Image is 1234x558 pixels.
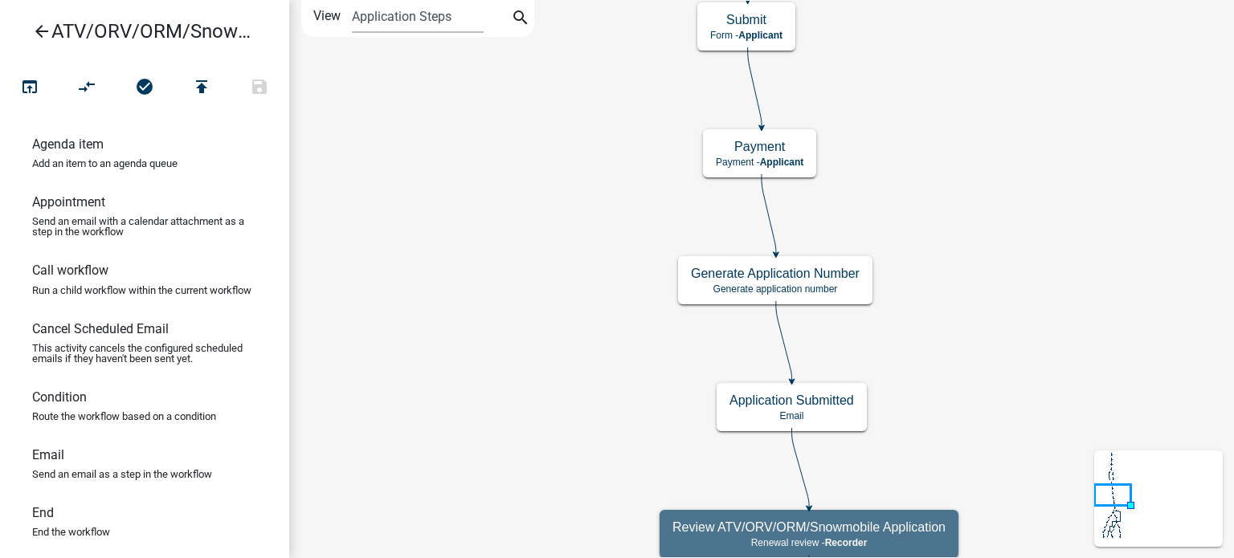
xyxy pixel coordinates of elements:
[1,71,288,109] div: Workflow actions
[710,12,782,27] h5: Submit
[729,393,854,408] h5: Application Submitted
[20,77,39,100] i: open_in_browser
[32,411,216,422] p: Route the workflow based on a condition
[250,77,269,100] i: save
[78,77,97,100] i: compare_arrows
[13,13,264,50] a: ATV/ORV/ORM/Snowmobile Renewal
[32,194,105,210] h6: Appointment
[760,157,804,168] span: Applicant
[116,71,174,105] button: No problems
[32,505,54,520] h6: End
[691,283,860,295] p: Generate application number
[32,216,257,237] p: Send an email with a calendar attachment as a step in the workflow
[672,537,946,548] p: Renewal review -
[32,343,257,364] p: This activity cancels the configured scheduled emails if they haven't been sent yet.
[231,71,288,105] button: Save
[32,158,178,169] p: Add an item to an agenda queue
[716,139,803,154] h5: Payment
[825,537,868,548] span: Recorder
[511,8,530,31] i: search
[32,389,87,405] h6: Condition
[32,22,51,44] i: arrow_back
[716,157,803,168] p: Payment -
[32,527,110,537] p: End the workflow
[738,30,782,41] span: Applicant
[32,263,108,278] h6: Call workflow
[32,285,251,295] p: Run a child workflow within the current workflow
[691,266,860,281] h5: Generate Application Number
[135,77,154,100] i: check_circle
[1,71,59,105] button: Test Workflow
[58,71,116,105] button: Auto Layout
[32,447,64,462] h6: Email
[192,77,211,100] i: publish
[173,71,231,105] button: Publish
[32,321,169,336] h6: Cancel Scheduled Email
[32,469,212,479] p: Send an email as a step in the workflow
[32,136,104,152] h6: Agenda item
[672,519,946,535] h5: Review ATV/ORV/ORM/Snowmobile Application
[710,30,782,41] p: Form -
[729,410,854,422] p: Email
[508,6,533,32] button: search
